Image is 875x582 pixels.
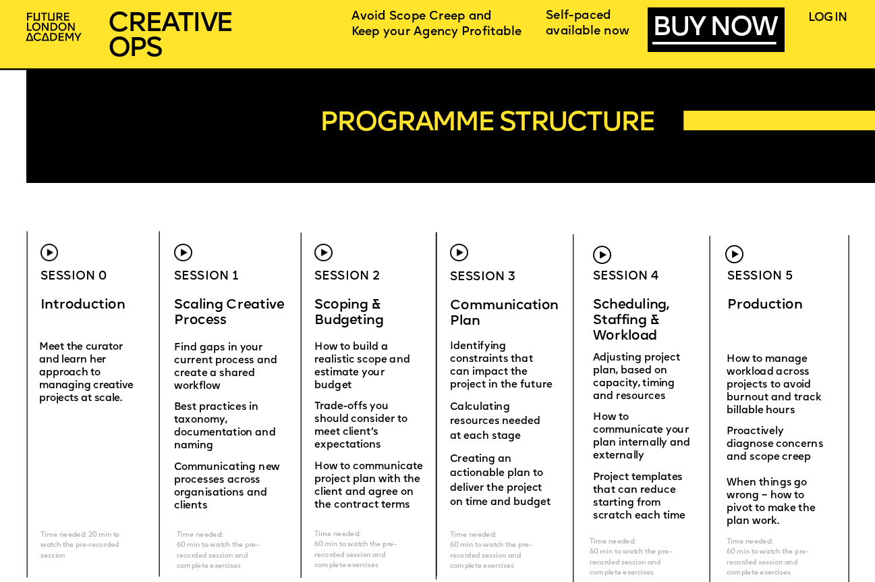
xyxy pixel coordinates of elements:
[727,271,793,282] span: Session 5
[108,10,232,62] span: CREATIVE OPS
[40,298,125,312] span: Introduction
[314,271,380,282] span: Session 2
[314,531,397,568] span: Time needed: 60 min to watch the pre-recorded session and complete exercises
[39,342,123,352] span: Meet the curator
[174,343,280,392] span: Find gaps in your current process and create a shared workflow
[450,531,532,569] span: Time needed: 60 min to watch the pre-recorded session and complete exercises
[725,245,743,263] img: upload-60f0cde6-1fc7-443c-af28-15e41498aeec.png
[593,271,659,282] span: Session 4
[450,244,468,262] img: upload-60f0cde6-1fc7-443c-af28-15e41498aeec.png
[40,531,121,559] span: Time needed: 20 min to watch the pre-recorded session
[546,10,611,21] span: Self-paced
[40,244,59,262] img: upload-60f0cde6-1fc7-443c-af28-15e41498aeec.png
[593,353,683,402] span: Adjusting project plan, based on capacity, timing and resources
[727,427,826,462] span: Proactively diagnose concerns and scope creep
[314,342,413,390] span: How to build a realistic scope and estimate your budget
[450,341,553,390] span: Identifying constraints that can impact the project in the future
[727,478,818,527] span: When things go wrong – how to pivot to make the plan work.
[314,402,410,450] span: Trade-offs you should consider to meet client’s expectations
[450,454,551,508] span: Creating an actionable plan to deliver the project on time and budget
[174,244,192,262] img: upload-60f0cde6-1fc7-443c-af28-15e41498aeec.png
[727,298,802,312] span: Production
[727,539,809,577] span: Time needed: 60 min to watch the pre-recorded session and complete exercises
[593,246,611,264] img: upload-60f0cde6-1fc7-443c-af28-15e41498aeec.png
[590,539,672,577] span: Time needed: 60 min to watch the pre-recorded session and complete exercises
[351,26,521,37] span: Keep your Agency Profitable
[652,15,776,45] a: BUY NOW
[593,473,685,521] span: Project templates that can reduce starting from scratch each time
[351,11,492,22] span: Avoid Scope Creep and
[450,402,543,441] span: Calculating resources needed at each stage
[39,354,136,403] span: and learn her approach to managing creative projects at scale.
[177,531,259,569] span: Time needed: 60 min to watch the pre-recorded session and complete exercises
[727,354,824,415] span: How to manage workload across projects to avoid burnout and track billable hours
[314,244,333,262] img: upload-60f0cde6-1fc7-443c-af28-15e41498aeec.png
[314,462,426,510] span: How to communicate project plan with the client and agree on the contract terms
[22,7,89,48] img: upload-2f72e7a8-3806-41e8-b55b-d754ac055a4a.png
[808,13,847,24] a: LOG IN
[450,271,516,282] span: Session 3
[314,298,384,327] span: Scoping & Budgeting
[174,298,287,327] span: Scaling Creative Process
[174,462,283,511] span: Communicating new processes across organisations and clients
[593,298,673,343] span: Scheduling, Staffing & Workload
[450,299,562,328] span: Communication Plan
[174,271,239,282] span: Session 1
[593,413,693,461] span: How to communicate your plan internally and externally
[546,26,629,36] span: available now
[320,110,655,138] span: PROGRAMME STRUCTURE
[174,402,279,451] span: Best practices in taxonomy, documentation and naming
[40,271,107,282] span: Session 0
